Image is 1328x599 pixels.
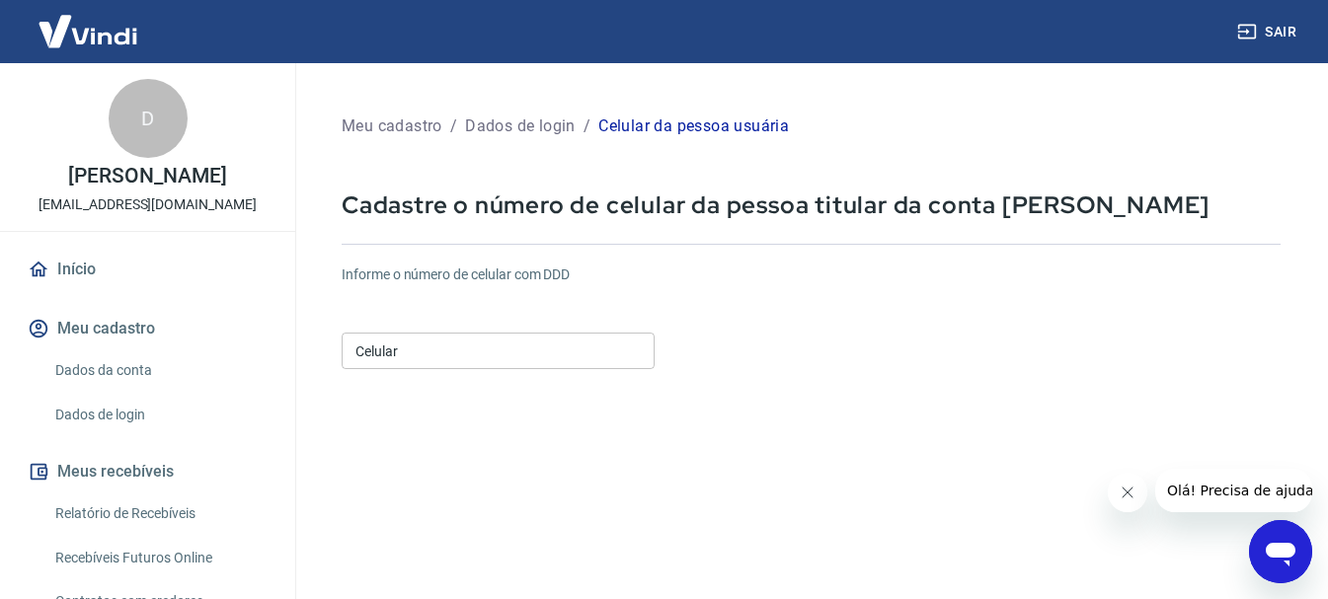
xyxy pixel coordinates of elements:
[598,114,789,138] p: Celular da pessoa usuária
[24,450,272,493] button: Meus recebíveis
[24,1,152,61] img: Vindi
[68,166,226,187] p: [PERSON_NAME]
[1233,14,1304,50] button: Sair
[39,194,257,215] p: [EMAIL_ADDRESS][DOMAIN_NAME]
[47,395,272,435] a: Dados de login
[450,114,457,138] p: /
[1108,473,1147,512] iframe: Fechar mensagem
[342,189,1281,220] p: Cadastre o número de celular da pessoa titular da conta [PERSON_NAME]
[109,79,188,158] div: D
[342,264,1281,285] h6: Informe o número de celular com DDD
[1155,469,1312,512] iframe: Mensagem da empresa
[24,248,272,291] a: Início
[24,307,272,350] button: Meu cadastro
[1249,520,1312,583] iframe: Botão para abrir a janela de mensagens
[47,350,272,391] a: Dados da conta
[465,114,576,138] p: Dados de login
[47,538,272,578] a: Recebíveis Futuros Online
[584,114,590,138] p: /
[12,14,166,30] span: Olá! Precisa de ajuda?
[47,493,272,534] a: Relatório de Recebíveis
[342,114,442,138] p: Meu cadastro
